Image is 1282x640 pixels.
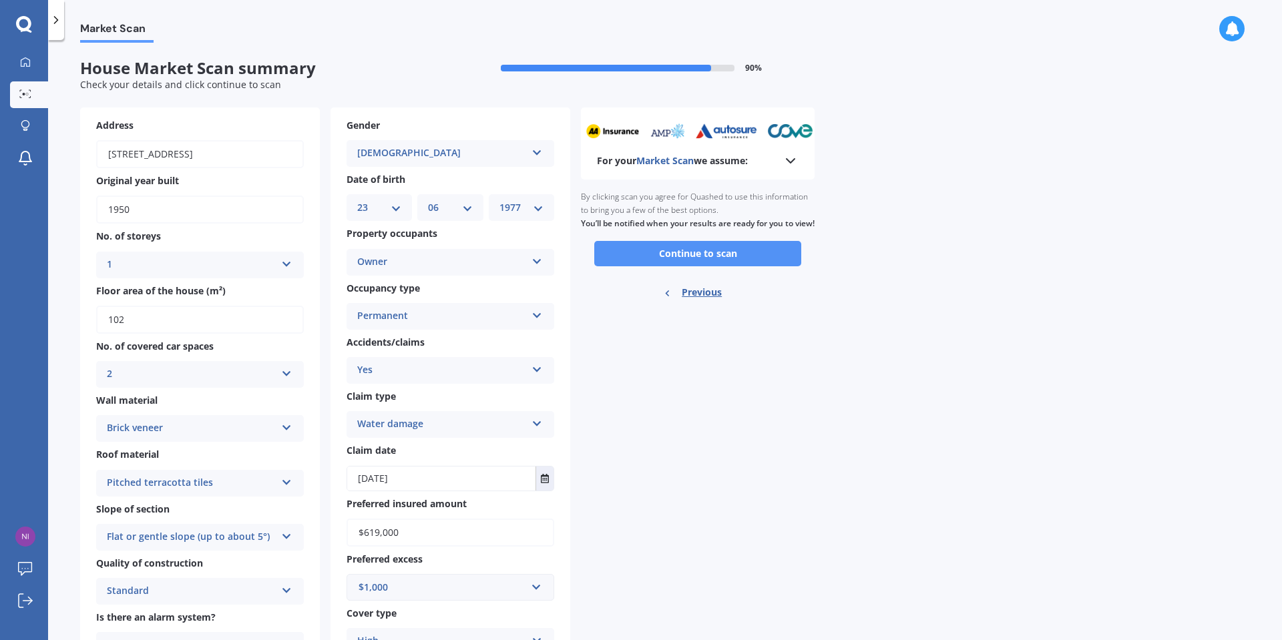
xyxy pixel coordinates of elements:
img: amp_sm.png [649,123,686,139]
span: Floor area of the house (m²) [96,284,226,297]
div: Standard [107,583,276,599]
span: No. of covered car spaces [96,340,214,352]
div: Pitched terracotta tiles [107,475,276,491]
div: [DEMOGRAPHIC_DATA] [357,145,526,162]
span: House Market Scan summary [80,59,447,78]
span: Accidents/claims [347,336,425,348]
span: Property occupants [347,228,437,240]
span: Claim date [347,444,396,457]
div: Flat or gentle slope (up to about 5°) [107,529,276,545]
span: Preferred excess [347,553,423,565]
input: Enter floor area [96,306,304,334]
span: Slope of section [96,503,170,515]
div: 1 [107,257,276,273]
span: Market Scan [80,22,154,40]
button: Continue to scan [594,241,801,266]
span: Cover type [347,607,397,619]
div: Owner [357,254,526,270]
span: Market Scan [636,154,694,167]
span: Claim type [347,390,396,402]
b: You’ll be notified when your results are ready for you to view! [581,218,815,229]
span: Date of birth [347,173,405,186]
div: Permanent [357,308,526,324]
span: Previous [682,282,722,302]
span: 90 % [745,63,762,73]
div: By clicking scan you agree for Quashed to use this information to bring you a few of the best opt... [581,180,815,241]
div: 2 [107,366,276,382]
span: Address [96,119,134,131]
img: autosure_sm.webp [695,123,757,139]
img: aa_sm.webp [586,123,639,139]
span: Original year built [96,174,179,187]
span: Check your details and click continue to scan [80,78,281,91]
span: Quality of construction [96,557,203,569]
button: Select date [536,466,554,491]
span: No. of storeys [96,230,161,243]
span: Preferred insured amount [347,497,467,510]
span: Roof material [96,448,159,461]
span: Is there an alarm system? [96,611,216,623]
div: Water damage [357,416,526,432]
img: cove_sm.webp [767,123,813,139]
div: Yes [357,362,526,378]
span: Gender [347,119,380,131]
span: Wall material [96,394,158,406]
div: $1,000 [359,580,526,595]
span: Occupancy type [347,282,420,294]
b: For your we assume: [597,154,748,168]
div: Brick veneer [107,420,276,436]
img: 2d4f5a91792275d14a4e9d165a7410df [15,527,35,547]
